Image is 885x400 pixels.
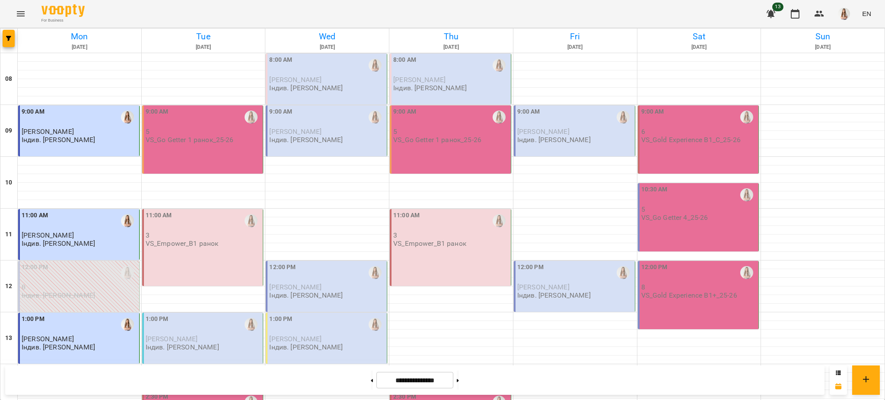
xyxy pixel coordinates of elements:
h6: 10 [5,178,12,187]
span: [PERSON_NAME] [393,76,446,84]
h6: [DATE] [267,43,388,51]
p: Індив. [PERSON_NAME] [22,136,95,143]
div: Михно Віта Олександрівна [121,111,134,124]
h6: [DATE] [143,43,264,51]
p: 6 [641,128,757,135]
img: Михно Віта Олександрівна [121,266,134,279]
p: VS_Go Getter 1 ранок_25-26 [146,136,234,143]
label: 12:00 PM [269,263,296,272]
label: 1:00 PM [146,314,169,324]
label: 9:00 AM [641,107,664,117]
h6: 12 [5,282,12,291]
p: Індив. [PERSON_NAME] [269,136,343,143]
img: Михно Віта Олександрівна [740,111,753,124]
p: VS_Go Getter 4_25-26 [641,214,708,221]
p: VS_Go Getter 1 ранок_25-26 [393,136,481,143]
h6: Mon [19,30,140,43]
h6: 11 [5,230,12,239]
p: VS_Empower_B1 ранок [146,240,219,247]
p: 5 [393,128,509,135]
p: 0 [22,283,137,291]
button: Menu [10,3,31,24]
label: 9:00 AM [22,107,45,117]
h6: [DATE] [639,43,760,51]
p: 3 [146,232,261,239]
p: 8 [641,283,757,291]
span: [PERSON_NAME] [517,127,570,136]
p: Індив. [PERSON_NAME] [269,292,343,299]
h6: Tue [143,30,264,43]
label: 12:00 PM [641,263,668,272]
p: Індив. [PERSON_NAME] [22,292,95,299]
label: 8:00 AM [393,55,416,65]
div: Михно Віта Олександрівна [617,266,630,279]
h6: [DATE] [762,43,883,51]
img: Михно Віта Олександрівна [617,111,630,124]
h6: [DATE] [391,43,512,51]
img: Михно Віта Олександрівна [493,214,506,227]
h6: 13 [5,333,12,343]
p: 3 [393,232,509,239]
label: 11:00 AM [393,211,420,220]
label: 1:00 PM [269,314,292,324]
h6: [DATE] [515,43,636,51]
p: Індив. [PERSON_NAME] [517,292,591,299]
img: Михно Віта Олександрівна [493,111,506,124]
p: Індив. [PERSON_NAME] [393,84,467,92]
h6: 09 [5,126,12,136]
h6: Thu [391,30,512,43]
span: [PERSON_NAME] [22,335,74,343]
img: Михно Віта Олександрівна [121,214,134,227]
img: Михно Віта Олександрівна [245,214,258,227]
span: [PERSON_NAME] [146,335,198,343]
img: Михно Віта Олександрівна [245,111,258,124]
label: 9:00 AM [517,107,540,117]
span: [PERSON_NAME] [269,283,322,291]
h6: [DATE] [19,43,140,51]
img: Михно Віта Олександрівна [245,318,258,331]
label: 9:00 AM [146,107,169,117]
img: Voopty Logo [41,4,85,17]
label: 9:00 AM [269,107,292,117]
img: Михно Віта Олександрівна [369,111,382,124]
button: EN [859,6,875,22]
p: VS_Gold Experience B1_C_25-26 [641,136,741,143]
h6: Sat [639,30,760,43]
img: Михно Віта Олександрівна [740,266,753,279]
span: [PERSON_NAME] [269,76,322,84]
label: 10:30 AM [641,185,668,194]
p: Індив. [PERSON_NAME] [269,84,343,92]
h6: Sun [762,30,883,43]
span: EN [862,9,871,18]
h6: Fri [515,30,636,43]
p: 5 [641,206,757,213]
span: [PERSON_NAME] [269,335,322,343]
label: 9:00 AM [393,107,416,117]
img: Михно Віта Олександрівна [740,188,753,201]
img: Михно Віта Олександрівна [121,318,134,331]
h6: Wed [267,30,388,43]
h6: 08 [5,74,12,84]
span: 13 [772,3,783,11]
img: Михно Віта Олександрівна [493,59,506,72]
label: 11:00 AM [146,211,172,220]
label: 8:00 AM [269,55,292,65]
div: Михно Віта Олександрівна [369,266,382,279]
label: 11:00 AM [22,211,48,220]
img: Михно Віта Олександрівна [369,318,382,331]
div: Михно Віта Олександрівна [369,59,382,72]
span: [PERSON_NAME] [22,127,74,136]
p: Індив. [PERSON_NAME] [517,136,591,143]
p: Індив. [PERSON_NAME] [269,343,343,351]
